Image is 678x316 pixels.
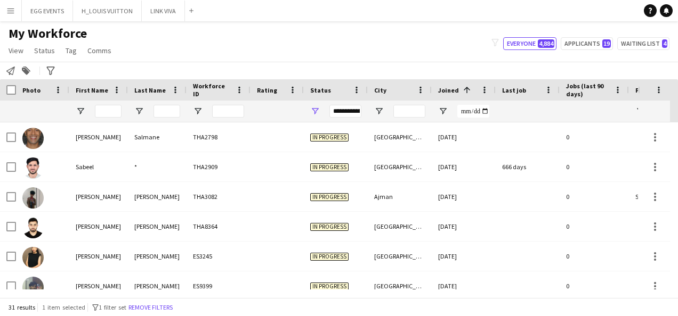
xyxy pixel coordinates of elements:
span: In progress [310,253,349,261]
input: First Name Filter Input [95,105,122,118]
input: Last Name Filter Input [154,105,180,118]
button: Open Filter Menu [134,106,144,116]
div: [PERSON_NAME] [69,182,128,211]
img: Mohammad Nihal [22,277,44,298]
span: Tag [66,46,77,55]
button: LINK VIVA [142,1,185,21]
div: [DATE] [432,182,496,211]
div: Ajman [368,182,432,211]
div: 0 [560,182,629,211]
div: [DATE] [432,271,496,301]
div: THA2909 [187,152,251,181]
div: [PERSON_NAME] [128,242,187,271]
button: Open Filter Menu [193,106,203,116]
div: [PERSON_NAME] [69,212,128,241]
div: [PERSON_NAME] [128,182,187,211]
img: Maira Shahbaz [22,247,44,268]
div: THA8364 [187,212,251,241]
span: Profile [635,86,657,94]
button: Waiting list4 [617,37,669,50]
app-action-btn: Advanced filters [44,64,57,77]
span: 19 [602,39,611,48]
span: Status [310,86,331,94]
span: 4 [662,39,667,48]
span: Comms [87,46,111,55]
div: Salmane [128,122,187,152]
span: 1 filter set [99,303,126,311]
div: 666 days [496,152,560,181]
span: Last job [502,86,526,94]
button: Open Filter Menu [76,106,85,116]
input: City Filter Input [393,105,425,118]
span: Status [34,46,55,55]
div: 0 [560,212,629,241]
div: 0 [560,122,629,152]
div: Sabeel [69,152,128,181]
div: [DATE] [432,242,496,271]
div: [PERSON_NAME] [69,271,128,301]
div: [DATE] [432,122,496,152]
img: Sabeel * [22,157,44,179]
span: 1 item selected [42,303,85,311]
div: [DATE] [432,152,496,181]
span: Rating [257,86,277,94]
span: Last Name [134,86,166,94]
button: H_LOUIS VUITTON [73,1,142,21]
span: In progress [310,193,349,201]
div: [GEOGRAPHIC_DATA] [368,212,432,241]
span: City [374,86,386,94]
span: In progress [310,282,349,290]
button: Open Filter Menu [310,106,320,116]
a: Tag [61,44,81,57]
img: Mohamed Salmane [22,128,44,149]
button: Open Filter Menu [374,106,384,116]
div: [DATE] [432,212,496,241]
span: First Name [76,86,108,94]
a: View [4,44,28,57]
div: THA3082 [187,182,251,211]
div: [PERSON_NAME] [128,212,187,241]
div: [PERSON_NAME] [69,242,128,271]
a: Comms [83,44,116,57]
span: Photo [22,86,41,94]
div: 0 [560,271,629,301]
a: Status [30,44,59,57]
button: Open Filter Menu [635,106,645,116]
input: Workforce ID Filter Input [212,105,244,118]
app-action-btn: Notify workforce [4,64,17,77]
button: Open Filter Menu [438,106,448,116]
input: Joined Filter Input [457,105,489,118]
div: [GEOGRAPHIC_DATA] [368,152,432,181]
button: Applicants19 [561,37,613,50]
span: Jobs (last 90 days) [566,82,610,98]
div: [GEOGRAPHIC_DATA] [368,242,432,271]
div: 0 [560,152,629,181]
span: Joined [438,86,459,94]
button: Remove filters [126,302,175,313]
span: In progress [310,163,349,171]
span: In progress [310,223,349,231]
img: Fayiz Mohamed [22,187,44,209]
div: [GEOGRAPHIC_DATA] [368,271,432,301]
button: Everyone4,884 [503,37,556,50]
div: [PERSON_NAME] [128,271,187,301]
span: 4,884 [538,39,554,48]
span: In progress [310,134,349,142]
span: View [9,46,23,55]
div: [GEOGRAPHIC_DATA] [368,122,432,152]
div: THA2798 [187,122,251,152]
button: EGG EVENTS [22,1,73,21]
div: [PERSON_NAME] [69,122,128,152]
div: 0 [560,242,629,271]
span: My Workforce [9,26,87,41]
img: Abdullah Anwaruddin [22,217,44,238]
div: ES9399 [187,271,251,301]
app-action-btn: Add to tag [20,64,33,77]
span: Workforce ID [193,82,231,98]
div: ES3245 [187,242,251,271]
